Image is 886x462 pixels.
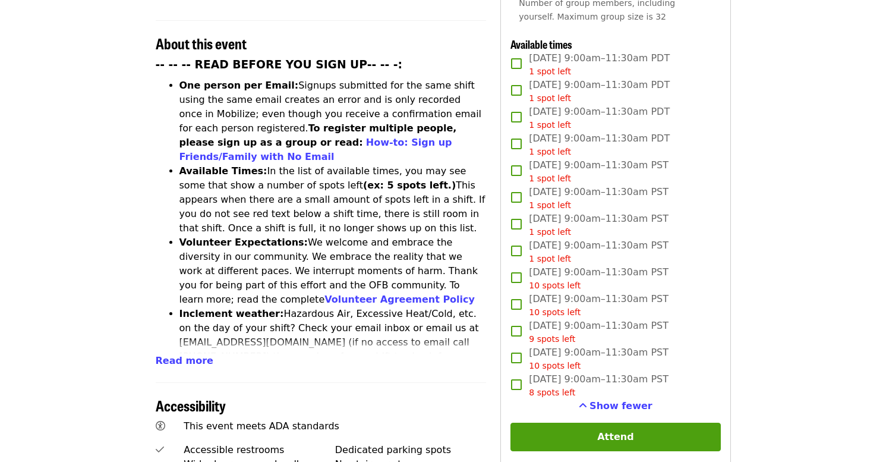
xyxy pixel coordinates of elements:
span: [DATE] 9:00am–11:30am PST [529,345,669,372]
span: [DATE] 9:00am–11:30am PDT [529,78,670,105]
span: 1 spot left [529,174,571,183]
span: 1 spot left [529,200,571,210]
li: We welcome and embrace the diversity in our community. We embrace the reality that we work at dif... [179,235,487,307]
span: [DATE] 9:00am–11:30am PST [529,212,669,238]
span: [DATE] 9:00am–11:30am PST [529,265,669,292]
div: Accessible restrooms [184,443,335,457]
span: About this event [156,33,247,54]
div: Dedicated parking spots [335,443,487,457]
strong: Volunteer Expectations: [179,237,308,248]
strong: Inclement weather: [179,308,284,319]
span: 9 spots left [529,334,575,344]
span: Accessibility [156,395,226,416]
li: Signups submitted for the same shift using the same email creates an error and is only recorded o... [179,78,487,164]
span: [DATE] 9:00am–11:30am PST [529,372,669,399]
span: [DATE] 9:00am–11:30am PDT [529,51,670,78]
span: [DATE] 9:00am–11:30am PST [529,158,669,185]
span: 1 spot left [529,227,571,237]
span: [DATE] 9:00am–11:30am PST [529,185,669,212]
li: In the list of available times, you may see some that show a number of spots left This appears wh... [179,164,487,235]
button: See more timeslots [579,399,652,413]
span: 1 spot left [529,93,571,103]
span: 10 spots left [529,281,581,290]
span: [DATE] 9:00am–11:30am PST [529,238,669,265]
span: [DATE] 9:00am–11:30am PDT [529,131,670,158]
span: [DATE] 9:00am–11:30am PST [529,319,669,345]
i: universal-access icon [156,420,165,432]
strong: To register multiple people, please sign up as a group or read: [179,122,457,148]
span: Available times [510,36,572,52]
span: 1 spot left [529,254,571,263]
button: Read more [156,354,213,368]
strong: (ex: 5 spots left.) [363,180,456,191]
span: [DATE] 9:00am–11:30am PDT [529,105,670,131]
i: check icon [156,444,164,455]
li: Hazardous Air, Excessive Heat/Cold, etc. on the day of your shift? Check your email inbox or emai... [179,307,487,378]
span: 10 spots left [529,307,581,317]
strong: -- -- -- READ BEFORE YOU SIGN UP-- -- -: [156,58,403,71]
a: How-to: Sign up Friends/Family with No Email [179,137,452,162]
span: Show fewer [589,400,652,411]
span: 1 spot left [529,147,571,156]
span: This event meets ADA standards [184,420,339,432]
span: Read more [156,355,213,366]
button: Attend [510,423,720,451]
span: 1 spot left [529,67,571,76]
span: 8 spots left [529,388,575,397]
strong: Available Times: [179,165,267,177]
span: 10 spots left [529,361,581,370]
a: Volunteer Agreement Policy [324,294,475,305]
strong: One person per Email: [179,80,299,91]
span: 1 spot left [529,120,571,130]
span: [DATE] 9:00am–11:30am PST [529,292,669,319]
